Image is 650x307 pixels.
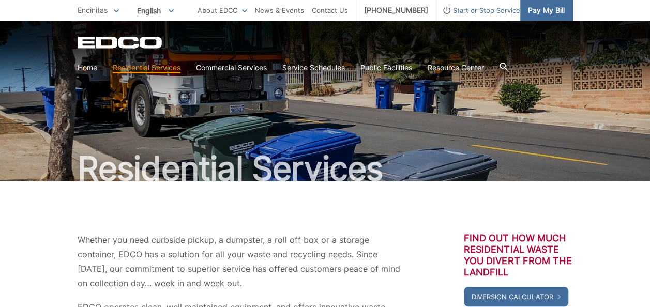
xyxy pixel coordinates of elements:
p: Whether you need curbside pickup, a dumpster, a roll off box or a storage container, EDCO has a s... [78,233,401,290]
a: Residential Services [113,62,180,73]
span: English [129,2,182,19]
a: Contact Us [312,5,348,16]
a: News & Events [255,5,304,16]
a: Resource Center [428,62,484,73]
h1: Residential Services [78,152,573,185]
a: About EDCO [198,5,247,16]
a: Service Schedules [282,62,345,73]
a: Home [78,62,97,73]
span: Encinitas [78,6,108,14]
a: Diversion Calculator [464,287,568,306]
a: Public Facilities [360,62,412,73]
a: EDCD logo. Return to the homepage. [78,36,163,49]
h3: Find out how much residential waste you divert from the landfill [464,233,573,278]
a: Commercial Services [196,62,267,73]
span: Pay My Bill [528,5,565,16]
